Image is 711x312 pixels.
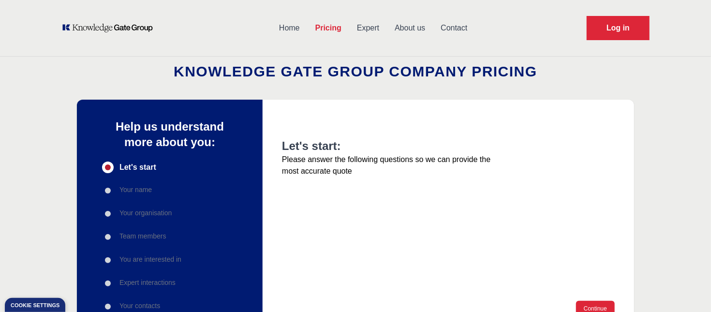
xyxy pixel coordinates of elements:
div: Chat-Widget [663,266,711,312]
a: Request Demo [587,16,650,40]
a: Home [271,15,308,41]
a: Contact [433,15,475,41]
h2: Let's start: [282,138,499,154]
a: Pricing [308,15,349,41]
div: Cookie settings [11,303,59,308]
p: Team members [119,231,166,241]
p: Expert interactions [119,278,176,287]
a: KOL Knowledge Platform: Talk to Key External Experts (KEE) [61,23,160,33]
a: Expert [349,15,387,41]
iframe: Chat Widget [663,266,711,312]
p: Please answer the following questions so we can provide the most accurate quote [282,154,499,177]
span: Let's start [119,162,156,173]
p: Your name [119,185,152,194]
p: You are interested in [119,254,181,264]
a: About us [387,15,433,41]
p: Your contacts [119,301,160,311]
p: Help us understand more about you: [102,119,237,150]
p: Your organisation [119,208,172,218]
